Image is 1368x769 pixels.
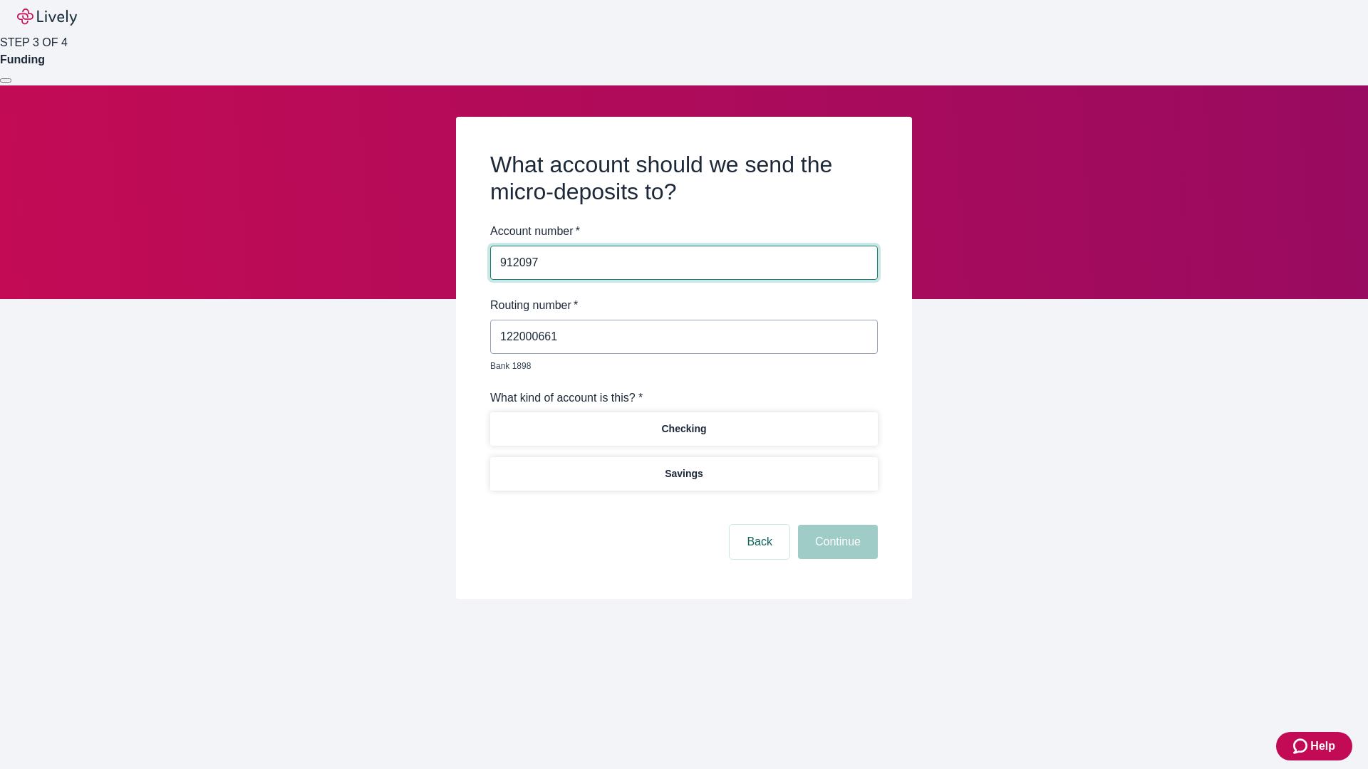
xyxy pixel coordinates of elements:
svg: Zendesk support icon [1293,738,1310,755]
span: Help [1310,738,1335,755]
p: Bank 1898 [490,360,868,372]
button: Back [730,525,789,559]
button: Savings [490,457,878,491]
p: Checking [661,422,706,436]
h2: What account should we send the micro-deposits to? [490,151,878,206]
label: Account number [490,223,580,240]
button: Checking [490,412,878,446]
img: Lively [17,9,77,26]
label: Routing number [490,297,578,314]
button: Zendesk support iconHelp [1276,732,1352,760]
label: What kind of account is this? * [490,389,643,407]
p: Savings [665,466,703,481]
